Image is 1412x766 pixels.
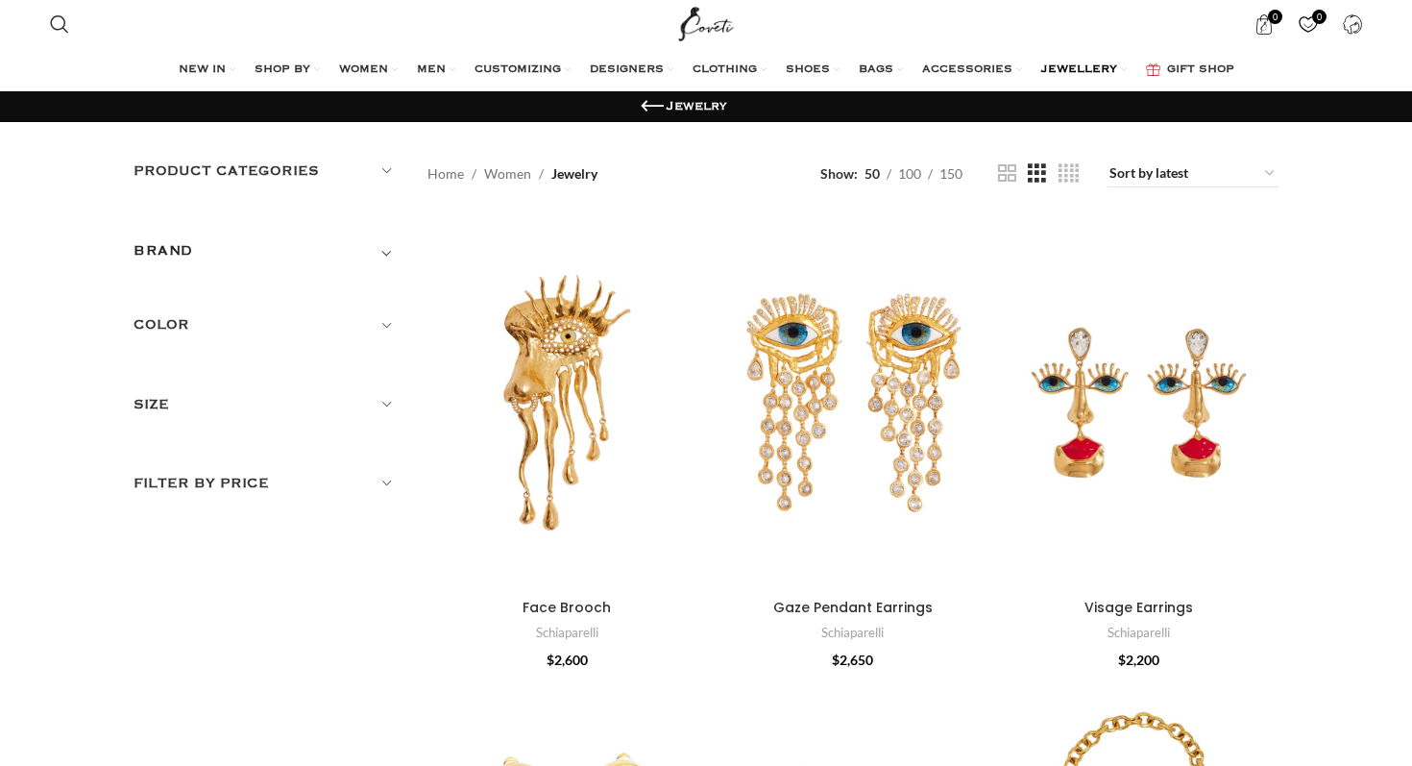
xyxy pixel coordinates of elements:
h1: Jewelry [667,98,727,115]
a: SHOES [786,51,840,89]
a: 100 [891,163,928,185]
a: Search [40,5,79,43]
span: NEW IN [179,62,226,78]
span: $ [1118,652,1126,668]
a: 0 [1288,5,1327,43]
span: ACCESSORIES [922,62,1012,78]
span: Jewelry [551,163,597,185]
a: Visage Earrings [999,216,1279,590]
a: SHOP BY [255,51,320,89]
select: Shop order [1108,161,1278,187]
a: Home [427,163,464,185]
a: JEWELLERY [1041,51,1127,89]
a: NEW IN [179,51,235,89]
span: CUSTOMIZING [475,62,561,78]
div: My Wishlist [1288,5,1327,43]
a: Face Brooch [427,216,708,590]
h5: Filter by price [134,473,399,494]
a: Gaze Pendant Earrings [773,598,933,617]
span: GIFT SHOP [1167,62,1234,78]
span: 0 [1268,10,1282,24]
a: 50 [858,163,887,185]
h5: Product categories [134,161,399,182]
span: BAGS [859,62,893,78]
a: Schiaparelli [1108,624,1170,642]
img: GiftBag [1146,63,1160,76]
span: CLOTHING [693,62,757,78]
span: WOMEN [339,62,388,78]
a: ACCESSORIES [922,51,1022,89]
a: Schiaparelli [536,624,598,642]
a: 150 [933,163,969,185]
span: DESIGNERS [590,62,664,78]
a: WOMEN [339,51,398,89]
bdi: 2,650 [832,652,873,668]
a: DESIGNERS [590,51,673,89]
h5: Color [134,314,399,335]
a: Gaze Pendant Earrings [713,216,993,590]
div: Main navigation [40,51,1373,89]
span: SHOES [786,62,830,78]
a: 0 [1244,5,1283,43]
h5: BRAND [134,240,193,261]
span: $ [547,652,554,668]
a: Schiaparelli [821,624,884,642]
h5: Size [134,394,399,415]
a: CLOTHING [693,51,767,89]
span: Show [820,163,858,185]
bdi: 2,200 [1118,652,1159,668]
div: Toggle filter [134,239,399,274]
a: Go back [638,92,667,121]
span: SHOP BY [255,62,310,78]
nav: Breadcrumb [427,163,597,185]
a: MEN [417,51,455,89]
span: JEWELLERY [1041,62,1117,78]
span: 0 [1312,10,1327,24]
span: 50 [864,165,880,182]
a: GIFT SHOP [1146,51,1234,89]
bdi: 2,600 [547,652,588,668]
a: BAGS [859,51,903,89]
a: Grid view 3 [1028,161,1046,185]
a: Grid view 4 [1059,161,1079,185]
a: Face Brooch [523,598,611,617]
span: 100 [898,165,921,182]
span: 150 [939,165,962,182]
a: Grid view 2 [998,161,1016,185]
a: Visage Earrings [1084,598,1193,617]
span: $ [832,652,840,668]
a: CUSTOMIZING [475,51,571,89]
a: Women [484,163,531,185]
a: Site logo [674,14,739,31]
span: MEN [417,62,446,78]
